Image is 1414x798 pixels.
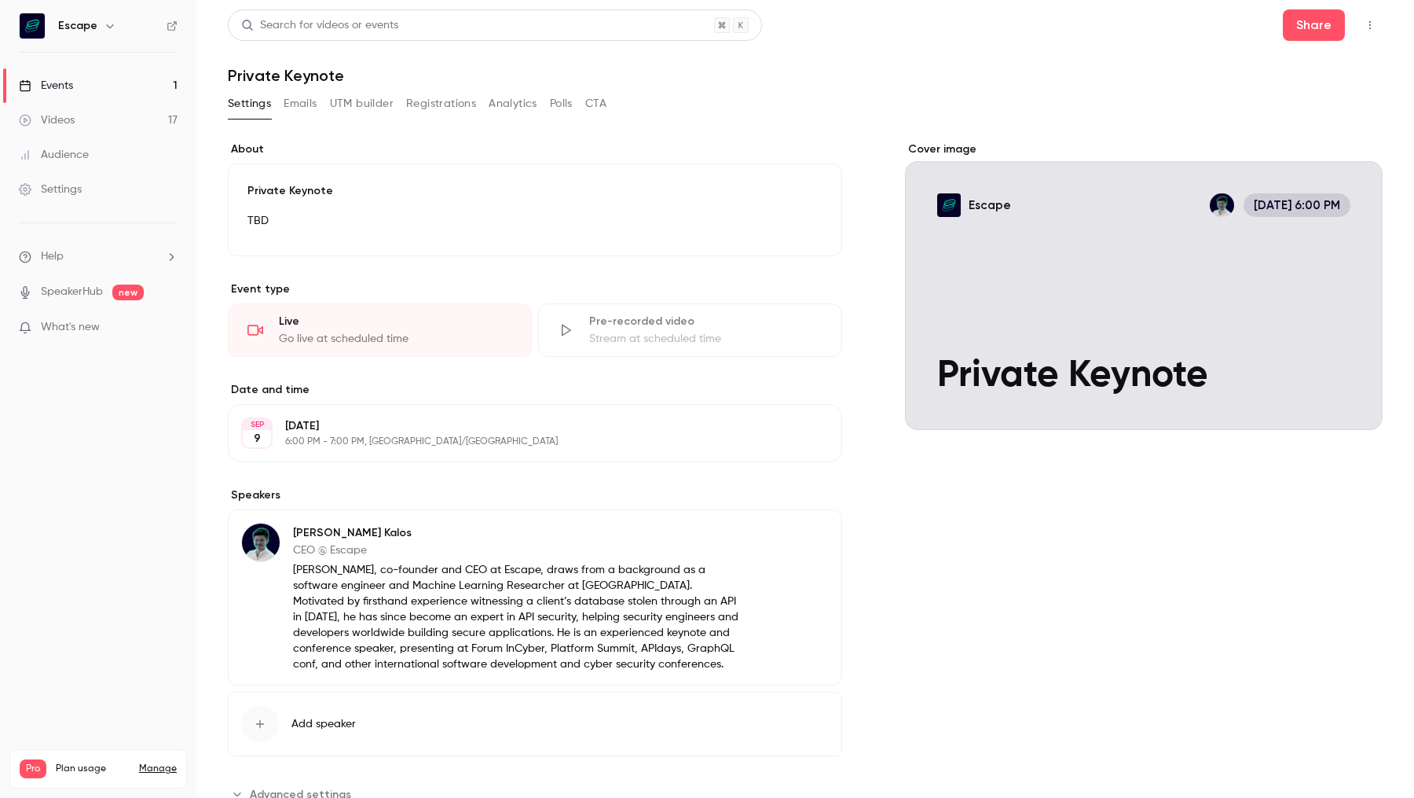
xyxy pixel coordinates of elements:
a: Manage [139,763,177,775]
iframe: Noticeable Trigger [159,321,178,335]
button: Add speaker [228,692,842,756]
button: Registrations [406,91,476,116]
p: TBD [247,211,822,230]
span: What's new [41,319,100,336]
h1: Private Keynote [228,66,1383,85]
button: UTM builder [330,91,394,116]
div: Audience [19,147,89,163]
div: SEP [243,419,271,430]
p: [DATE] [285,418,759,434]
div: Stream at scheduled time [589,331,822,347]
div: Tristan Kalos[PERSON_NAME] KalosCEO @ Escape[PERSON_NAME], co-founder and CEO at Escape, draws fr... [228,509,842,686]
button: Share [1283,9,1345,41]
button: Emails [284,91,317,116]
img: Escape [20,13,45,39]
label: Date and time [228,382,842,398]
label: Speakers [228,487,842,503]
p: [PERSON_NAME] Kalos [293,525,740,541]
div: Videos [19,112,75,128]
p: Private Keynote [247,183,822,199]
a: SpeakerHub [41,284,103,300]
p: Event type [228,281,842,297]
div: LiveGo live at scheduled time [228,303,532,357]
label: About [228,142,842,157]
div: Pre-recorded video [589,314,822,329]
p: CEO @ Escape [293,542,740,558]
label: Cover image [905,142,1383,157]
span: Pro [20,759,46,778]
img: Tristan Kalos [242,524,280,561]
span: new [112,285,144,300]
p: [PERSON_NAME], co-founder and CEO at Escape, draws from a background as a software engineer and M... [293,562,740,672]
p: 9 [254,431,261,447]
li: help-dropdown-opener [19,248,178,265]
div: Events [19,78,73,94]
h6: Escape [58,18,97,34]
span: Help [41,248,64,265]
div: Search for videos or events [241,17,398,34]
p: 6:00 PM - 7:00 PM, [GEOGRAPHIC_DATA]/[GEOGRAPHIC_DATA] [285,436,759,448]
div: Live [279,314,512,329]
button: Settings [228,91,271,116]
button: Analytics [489,91,537,116]
div: Settings [19,182,82,197]
section: Cover image [905,142,1383,430]
span: Add speaker [291,716,356,732]
span: Plan usage [56,763,130,775]
button: Polls [550,91,573,116]
div: Pre-recorded videoStream at scheduled time [538,303,842,357]
button: CTA [585,91,606,116]
div: Go live at scheduled time [279,331,512,347]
